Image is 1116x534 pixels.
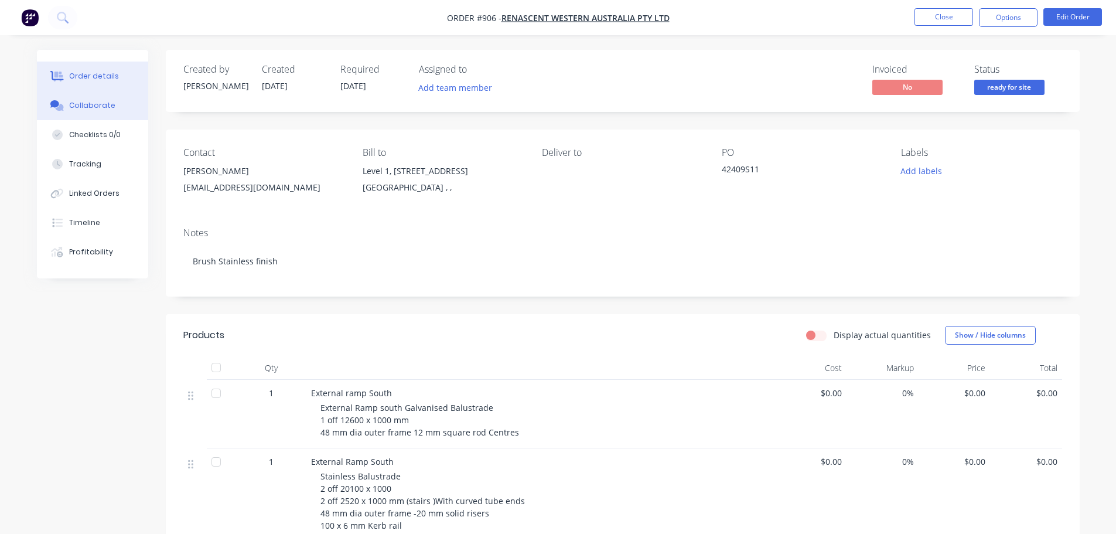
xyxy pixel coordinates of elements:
[37,62,148,91] button: Order details
[37,208,148,237] button: Timeline
[995,455,1057,468] span: $0.00
[923,387,986,399] span: $0.00
[919,356,991,380] div: Price
[995,387,1057,399] span: $0.00
[311,387,392,399] span: External ramp South
[851,455,914,468] span: 0%
[183,147,344,158] div: Contact
[320,471,527,531] span: Stainless Balustrade 2 off 20100 x 1000 2 off 2520 x 1000 mm (stairs )With curved tube ends 48 mm...
[363,163,523,200] div: Level 1, [STREET_ADDRESS][GEOGRAPHIC_DATA] , ,
[69,130,121,140] div: Checklists 0/0
[69,247,113,257] div: Profitability
[901,147,1062,158] div: Labels
[895,163,948,179] button: Add labels
[979,8,1037,27] button: Options
[37,91,148,120] button: Collaborate
[363,147,523,158] div: Bill to
[183,227,1062,239] div: Notes
[990,356,1062,380] div: Total
[501,12,670,23] a: Renascent Western Australia PTY LTD
[847,356,919,380] div: Markup
[945,326,1036,345] button: Show / Hide columns
[340,64,405,75] div: Required
[419,80,499,96] button: Add team member
[419,64,536,75] div: Assigned to
[412,80,498,96] button: Add team member
[363,163,523,179] div: Level 1, [STREET_ADDRESS]
[320,402,519,438] span: External Ramp south Galvanised Balustrade 1 off 12600 x 1000 mm 48 mm dia outer frame 12 mm squar...
[363,179,523,196] div: [GEOGRAPHIC_DATA] , ,
[1043,8,1102,26] button: Edit Order
[834,329,931,341] label: Display actual quantities
[37,120,148,149] button: Checklists 0/0
[69,100,115,111] div: Collaborate
[872,64,960,75] div: Invoiced
[775,356,847,380] div: Cost
[69,159,101,169] div: Tracking
[183,163,344,200] div: [PERSON_NAME][EMAIL_ADDRESS][DOMAIN_NAME]
[21,9,39,26] img: Factory
[183,243,1062,279] div: Brush Stainless finish
[722,163,868,179] div: 42409S11
[269,387,274,399] span: 1
[269,455,274,468] span: 1
[974,80,1045,97] button: ready for site
[974,64,1062,75] div: Status
[447,12,501,23] span: Order #906 -
[37,237,148,267] button: Profitability
[69,71,119,81] div: Order details
[542,147,702,158] div: Deliver to
[262,80,288,91] span: [DATE]
[69,188,120,199] div: Linked Orders
[236,356,306,380] div: Qty
[183,328,224,342] div: Products
[974,80,1045,94] span: ready for site
[311,456,394,467] span: External Ramp South
[37,149,148,179] button: Tracking
[722,147,882,158] div: PO
[780,387,842,399] span: $0.00
[37,179,148,208] button: Linked Orders
[872,80,943,94] span: No
[183,80,248,92] div: [PERSON_NAME]
[262,64,326,75] div: Created
[183,64,248,75] div: Created by
[780,455,842,468] span: $0.00
[851,387,914,399] span: 0%
[340,80,366,91] span: [DATE]
[69,217,100,228] div: Timeline
[183,163,344,179] div: [PERSON_NAME]
[923,455,986,468] span: $0.00
[183,179,344,196] div: [EMAIL_ADDRESS][DOMAIN_NAME]
[914,8,973,26] button: Close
